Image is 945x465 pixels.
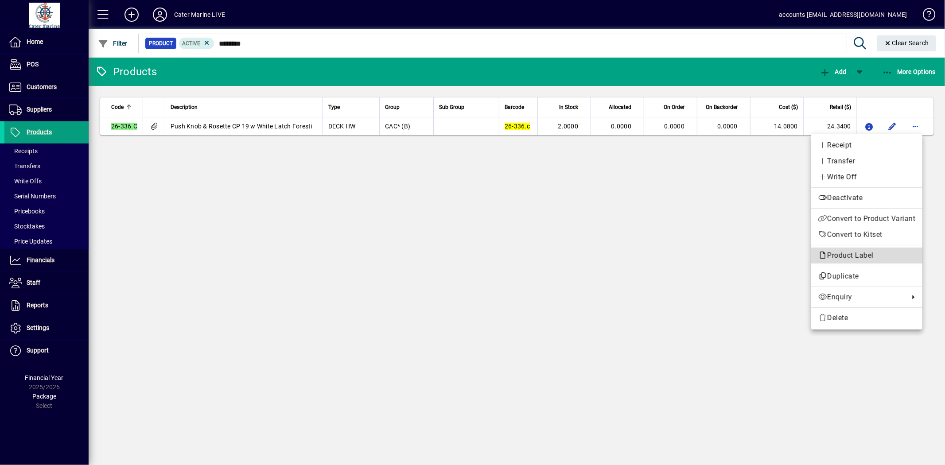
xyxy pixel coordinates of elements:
span: Duplicate [818,271,915,282]
span: Receipt [818,140,915,151]
span: Transfer [818,156,915,167]
span: Delete [818,313,915,323]
span: Convert to Product Variant [818,213,915,224]
span: Convert to Kitset [818,229,915,240]
span: Deactivate [818,193,915,203]
span: Write Off [818,172,915,182]
span: Product Label [818,251,878,260]
span: Enquiry [818,292,905,302]
button: Deactivate product [811,190,922,206]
